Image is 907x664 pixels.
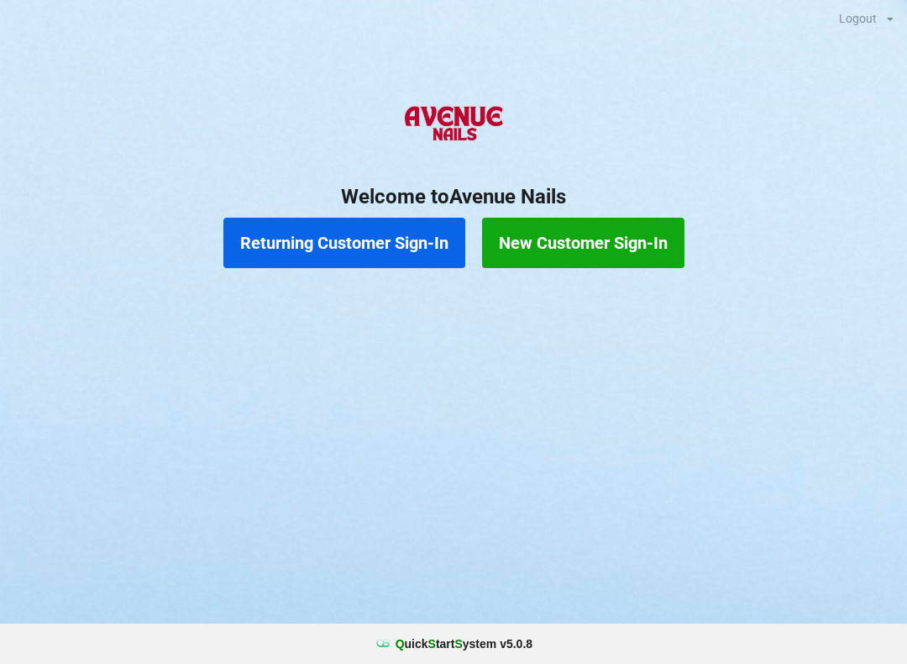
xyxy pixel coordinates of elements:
[223,218,465,268] button: Returning Customer Sign-In
[397,92,509,159] img: AvenueNails-Logo.png
[396,635,532,652] b: uick tart ystem v 5.0.8
[375,635,391,652] img: favicon.ico
[839,13,877,24] div: Logout
[454,637,462,651] span: S
[396,637,405,651] span: Q
[482,218,684,268] button: New Customer Sign-In
[428,637,436,651] span: S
